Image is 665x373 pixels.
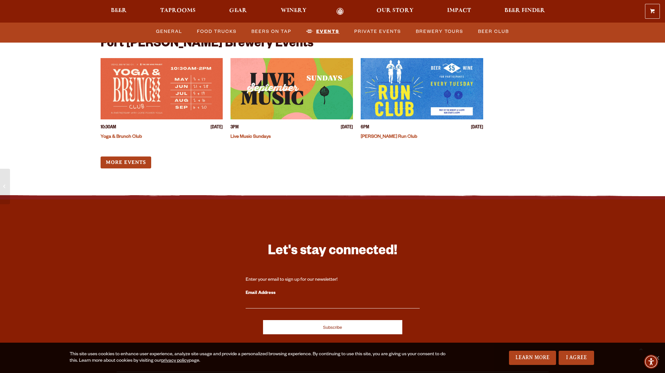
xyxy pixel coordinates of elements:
[281,8,307,13] span: Winery
[328,8,352,15] a: Odell Home
[475,24,512,39] a: Beer Club
[361,125,369,131] span: 6PM
[210,125,223,131] span: [DATE]
[107,8,131,15] a: Beer
[161,358,189,364] a: privacy policy
[101,135,142,140] a: Yoga & Brunch Club
[361,135,417,140] a: [PERSON_NAME] Run Club
[225,8,251,15] a: Gear
[70,351,449,364] div: This site uses cookies to enhance user experience, analyze site usage and provide a personalized ...
[361,58,483,119] a: View event details
[263,320,402,334] input: Subscribe
[633,341,649,357] a: Scroll to top
[246,243,420,262] h3: Let's stay connected!
[101,37,313,52] h2: Fort [PERSON_NAME] Brewery Events
[229,8,247,13] span: Gear
[372,8,418,15] a: Our Story
[443,8,475,15] a: Impact
[447,8,471,13] span: Impact
[500,8,549,15] a: Beer Finder
[230,135,271,140] a: Live Music Sundays
[504,8,545,13] span: Beer Finder
[559,351,594,365] a: I Agree
[153,24,185,39] a: General
[341,125,353,131] span: [DATE]
[101,58,223,119] a: View event details
[377,8,414,13] span: Our Story
[230,58,353,119] a: View event details
[471,125,483,131] span: [DATE]
[352,24,404,39] a: Private Events
[101,125,116,131] span: 10:30AM
[413,24,466,39] a: Brewery Tours
[509,351,556,365] a: Learn More
[194,24,239,39] a: Food Trucks
[156,8,200,15] a: Taprooms
[644,355,658,369] div: Accessibility Menu
[277,8,311,15] a: Winery
[230,125,239,131] span: 3PM
[304,24,342,39] a: Events
[111,8,127,13] span: Beer
[160,8,196,13] span: Taprooms
[101,156,151,168] a: More Events (opens in a new window)
[249,24,294,39] a: Beers on Tap
[246,289,420,297] label: Email Address
[246,277,420,283] div: Enter your email to sign up for our newsletter!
